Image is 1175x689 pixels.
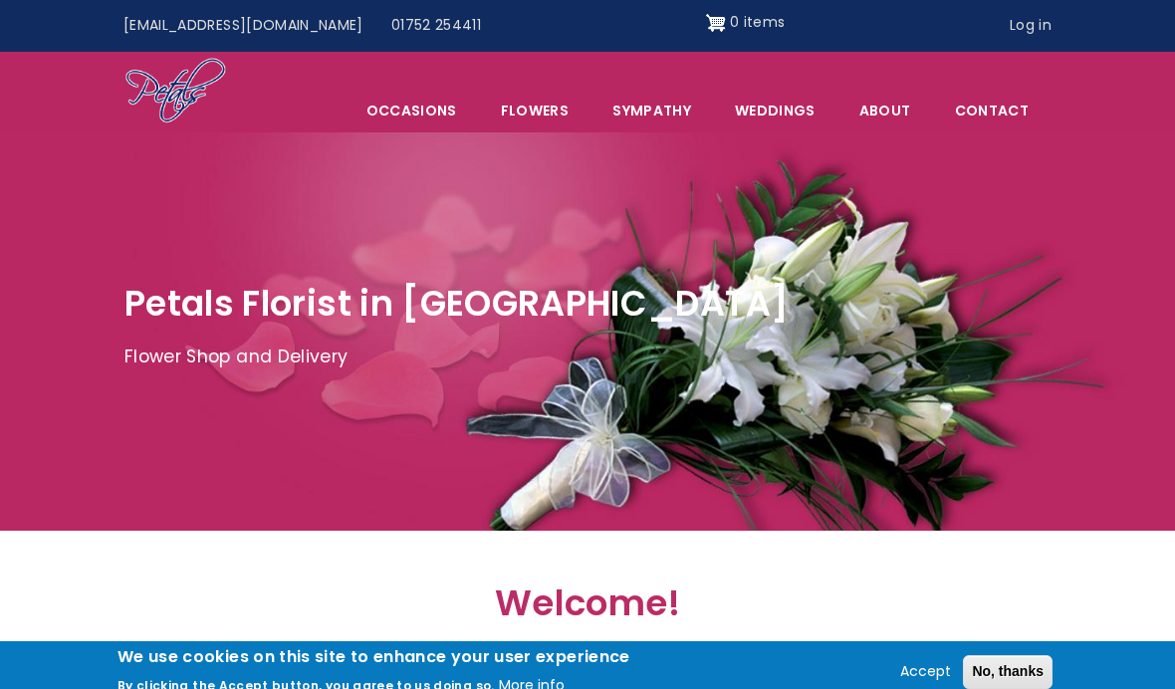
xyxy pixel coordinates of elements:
button: Accept [892,660,959,684]
a: Sympathy [591,90,712,131]
a: 01752 254411 [377,7,495,45]
span: 0 items [730,12,785,32]
a: [EMAIL_ADDRESS][DOMAIN_NAME] [110,7,377,45]
a: Shopping cart 0 items [706,7,786,39]
span: Petals Florist in [GEOGRAPHIC_DATA] [124,279,789,328]
span: Occasions [346,90,478,131]
span: Weddings [714,90,836,131]
p: Flower Shop and Delivery [124,343,1051,372]
img: Shopping cart [706,7,726,39]
button: No, thanks [963,655,1053,689]
a: Flowers [480,90,589,131]
a: Contact [934,90,1050,131]
a: Log in [996,7,1065,45]
img: Home [124,57,227,126]
h2: Welcome! [154,582,1021,635]
a: About [838,90,932,131]
h2: We use cookies on this site to enhance your user experience [117,646,630,668]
